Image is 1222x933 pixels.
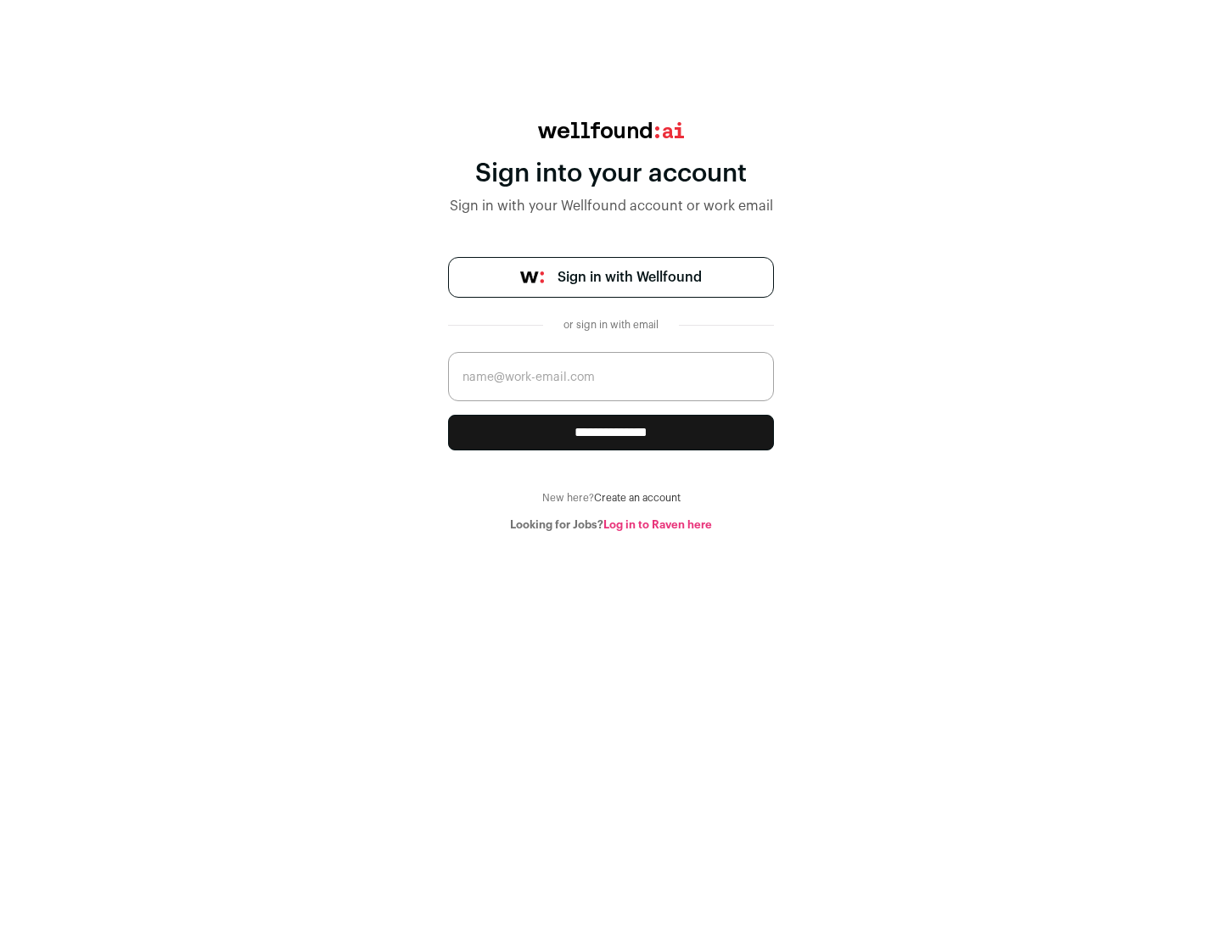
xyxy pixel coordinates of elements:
[448,257,774,298] a: Sign in with Wellfound
[520,271,544,283] img: wellfound-symbol-flush-black-fb3c872781a75f747ccb3a119075da62bfe97bd399995f84a933054e44a575c4.png
[557,318,665,332] div: or sign in with email
[558,267,702,288] span: Sign in with Wellfound
[538,122,684,138] img: wellfound:ai
[448,491,774,505] div: New here?
[448,352,774,401] input: name@work-email.com
[448,518,774,532] div: Looking for Jobs?
[594,493,681,503] a: Create an account
[448,159,774,189] div: Sign into your account
[603,519,712,530] a: Log in to Raven here
[448,196,774,216] div: Sign in with your Wellfound account or work email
